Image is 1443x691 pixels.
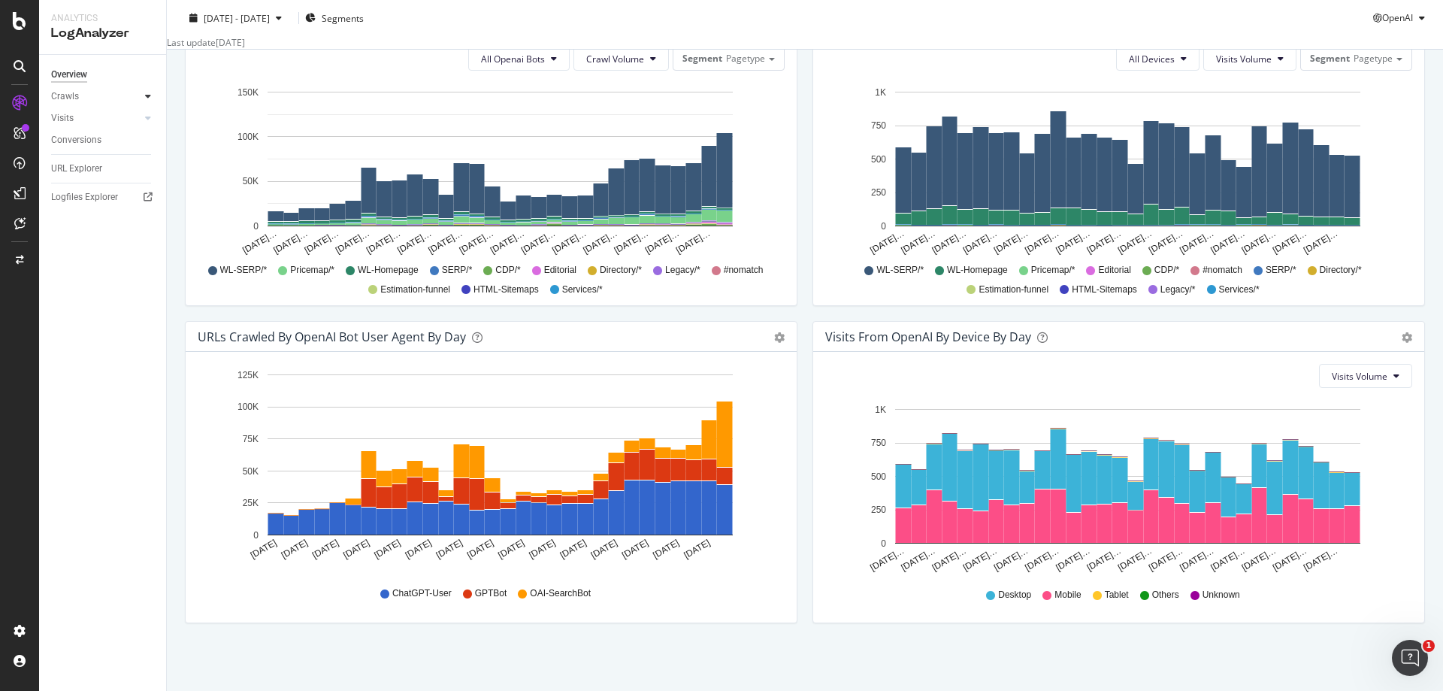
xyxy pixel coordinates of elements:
[1219,283,1260,296] span: Services/*
[253,221,259,232] text: 0
[243,466,259,477] text: 50K
[979,283,1048,296] span: Estimation-funnel
[1116,47,1199,71] button: All Devices
[473,283,539,296] span: HTML-Sitemaps
[475,587,507,600] span: GPTBot
[204,11,270,24] span: [DATE] - [DATE]
[392,587,452,600] span: ChatGPT-User
[1216,53,1272,65] span: Visits Volume
[875,405,886,415] text: 1K
[651,538,681,561] text: [DATE]
[434,538,464,561] text: [DATE]
[1202,589,1240,602] span: Unknown
[1319,364,1412,388] button: Visits Volume
[358,264,419,277] span: WL-Homepage
[562,283,603,296] span: Services/*
[237,370,259,380] text: 125K
[1266,264,1296,277] span: SERP/*
[530,587,591,600] span: OAI-SearchBot
[51,67,87,83] div: Overview
[372,538,402,561] text: [DATE]
[871,438,886,449] text: 750
[665,264,700,277] span: Legacy/*
[774,332,785,343] div: gear
[167,36,245,49] div: Last update
[1392,640,1428,676] iframe: Intercom live chat
[243,177,259,187] text: 50K
[1152,589,1179,602] span: Others
[876,264,924,277] span: WL-SERP/*
[51,89,79,105] div: Crawls
[825,83,1407,257] svg: A chart.
[544,264,576,277] span: Editorial
[198,83,779,257] svg: A chart.
[290,264,334,277] span: Pricemap/*
[724,264,764,277] span: #nomatch
[481,53,545,65] span: All Openai Bots
[1129,53,1175,65] span: All Devices
[495,264,520,277] span: CDP/*
[51,189,156,205] a: Logfiles Explorer
[1203,47,1296,71] button: Visits Volume
[620,538,650,561] text: [DATE]
[600,264,642,277] span: Directory/*
[237,132,259,142] text: 100K
[496,538,526,561] text: [DATE]
[871,471,886,482] text: 500
[1373,6,1431,30] button: OpenAI
[1320,264,1362,277] span: Directory/*
[249,538,279,561] text: [DATE]
[573,47,669,71] button: Crawl Volume
[825,400,1407,574] div: A chart.
[243,499,259,509] text: 25K
[237,87,259,98] text: 150K
[881,221,886,232] text: 0
[404,538,434,561] text: [DATE]
[51,67,156,83] a: Overview
[305,6,364,30] button: Segments
[558,538,588,561] text: [DATE]
[1160,283,1196,296] span: Legacy/*
[216,36,245,49] div: [DATE]
[726,52,765,65] span: Pagetype
[1310,52,1350,65] span: Segment
[442,264,473,277] span: SERP/*
[1382,11,1413,24] span: OpenAI
[1154,264,1179,277] span: CDP/*
[51,111,74,126] div: Visits
[871,121,886,132] text: 750
[1105,589,1129,602] span: Tablet
[1332,370,1387,383] span: Visits Volume
[51,132,101,148] div: Conversions
[51,161,156,177] a: URL Explorer
[253,530,259,541] text: 0
[871,188,886,199] text: 250
[51,189,118,205] div: Logfiles Explorer
[198,364,779,573] svg: A chart.
[198,329,466,344] div: URLs Crawled by OpenAI bot User Agent By Day
[1354,52,1393,65] span: Pagetype
[947,264,1008,277] span: WL-Homepage
[51,25,154,42] div: LogAnalyzer
[1031,264,1075,277] span: Pricemap/*
[998,589,1031,602] span: Desktop
[280,538,310,561] text: [DATE]
[51,89,141,105] a: Crawls
[1054,589,1081,602] span: Mobile
[881,538,886,549] text: 0
[871,154,886,165] text: 500
[589,538,619,561] text: [DATE]
[1072,283,1137,296] span: HTML-Sitemaps
[1423,640,1435,652] span: 1
[527,538,557,561] text: [DATE]
[310,538,340,561] text: [DATE]
[1202,264,1242,277] span: #nomatch
[380,283,450,296] span: Estimation-funnel
[468,47,570,71] button: All Openai Bots
[682,538,712,561] text: [DATE]
[1098,264,1130,277] span: Editorial
[322,11,364,24] span: Segments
